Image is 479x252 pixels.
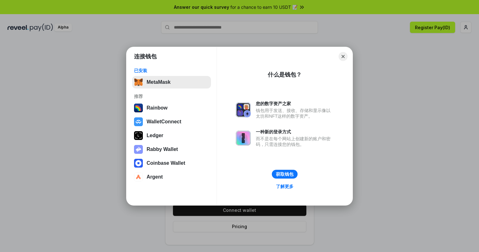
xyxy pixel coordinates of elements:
div: 推荐 [134,94,209,99]
div: Rabby Wallet [147,147,178,152]
div: 什么是钱包？ [268,71,302,78]
div: MetaMask [147,79,170,85]
button: Coinbase Wallet [132,157,211,169]
img: svg+xml,%3Csvg%20width%3D%2228%22%20height%3D%2228%22%20viewBox%3D%220%200%2028%2028%22%20fill%3D... [134,117,143,126]
div: Rainbow [147,105,168,111]
div: 获取钱包 [276,171,293,177]
div: WalletConnect [147,119,181,125]
button: Rabby Wallet [132,143,211,156]
img: svg+xml,%3Csvg%20xmlns%3D%22http%3A%2F%2Fwww.w3.org%2F2000%2Fsvg%22%20width%3D%2228%22%20height%3... [134,131,143,140]
div: 了解更多 [276,184,293,189]
div: 一种新的登录方式 [256,129,334,135]
div: Ledger [147,133,163,138]
div: Argent [147,174,163,180]
div: Coinbase Wallet [147,160,185,166]
h1: 连接钱包 [134,53,157,60]
img: svg+xml,%3Csvg%20width%3D%22120%22%20height%3D%22120%22%20viewBox%3D%220%200%20120%20120%22%20fil... [134,104,143,112]
img: svg+xml,%3Csvg%20width%3D%2228%22%20height%3D%2228%22%20viewBox%3D%220%200%2028%2028%22%20fill%3D... [134,159,143,168]
div: 钱包用于发送、接收、存储和显示像以太坊和NFT这样的数字资产。 [256,108,334,119]
div: 而不是在每个网站上创建新的账户和密码，只需连接您的钱包。 [256,136,334,147]
img: svg+xml,%3Csvg%20xmlns%3D%22http%3A%2F%2Fwww.w3.org%2F2000%2Fsvg%22%20fill%3D%22none%22%20viewBox... [236,131,251,146]
img: svg+xml,%3Csvg%20width%3D%2228%22%20height%3D%2228%22%20viewBox%3D%220%200%2028%2028%22%20fill%3D... [134,173,143,181]
div: 已安装 [134,68,209,73]
img: svg+xml,%3Csvg%20fill%3D%22none%22%20height%3D%2233%22%20viewBox%3D%220%200%2035%2033%22%20width%... [134,78,143,87]
button: Argent [132,171,211,183]
a: 了解更多 [272,182,297,190]
button: Close [339,52,347,61]
button: WalletConnect [132,115,211,128]
div: 您的数字资产之家 [256,101,334,106]
button: Ledger [132,129,211,142]
button: Rainbow [132,102,211,114]
img: svg+xml,%3Csvg%20xmlns%3D%22http%3A%2F%2Fwww.w3.org%2F2000%2Fsvg%22%20fill%3D%22none%22%20viewBox... [236,102,251,117]
img: svg+xml,%3Csvg%20xmlns%3D%22http%3A%2F%2Fwww.w3.org%2F2000%2Fsvg%22%20fill%3D%22none%22%20viewBox... [134,145,143,154]
button: 获取钱包 [272,170,298,179]
button: MetaMask [132,76,211,88]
